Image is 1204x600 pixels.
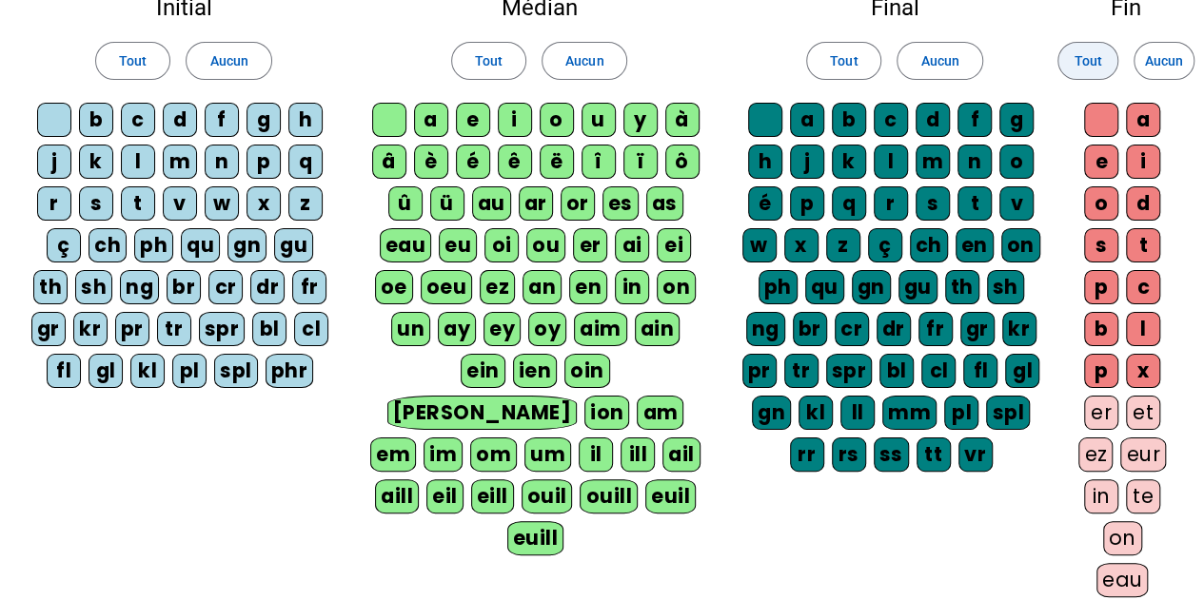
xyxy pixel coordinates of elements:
[47,228,81,262] div: ç
[375,270,413,304] div: oe
[199,312,246,346] div: spr
[507,521,563,555] div: euill
[387,396,577,430] div: [PERSON_NAME]
[790,145,824,179] div: j
[250,270,285,304] div: dr
[832,145,866,179] div: k
[484,228,519,262] div: oi
[288,186,323,221] div: z
[205,145,239,179] div: n
[569,270,607,304] div: en
[471,479,514,513] div: eill
[657,228,691,262] div: ei
[439,228,477,262] div: eu
[790,437,824,472] div: rr
[274,228,313,262] div: gu
[375,479,419,513] div: aill
[793,312,827,346] div: br
[209,49,247,72] span: Aucun
[874,437,909,472] div: ss
[579,437,613,472] div: il
[1126,145,1160,179] div: i
[623,145,658,179] div: ï
[580,479,637,513] div: ouill
[75,270,112,304] div: sh
[999,103,1034,137] div: g
[830,49,858,72] span: Tout
[1084,354,1118,388] div: p
[472,186,511,221] div: au
[540,145,574,179] div: ë
[288,145,323,179] div: q
[657,270,696,304] div: on
[1120,437,1166,472] div: eur
[1084,228,1118,262] div: s
[1126,270,1160,304] div: c
[1126,186,1160,221] div: d
[960,312,995,346] div: gr
[916,186,950,221] div: s
[573,228,607,262] div: er
[181,228,220,262] div: qu
[542,42,627,80] button: Aucun
[615,270,649,304] div: in
[370,437,416,472] div: em
[1084,186,1118,221] div: o
[247,103,281,137] div: g
[475,49,503,72] span: Tout
[832,103,866,137] div: b
[1126,103,1160,137] div: a
[95,42,170,80] button: Tout
[584,396,630,430] div: ion
[1126,354,1160,388] div: x
[31,312,66,346] div: gr
[746,312,785,346] div: ng
[130,354,165,388] div: kl
[917,437,951,472] div: tt
[874,145,908,179] div: l
[1084,479,1118,513] div: in
[790,103,824,137] div: a
[882,396,937,430] div: mm
[1002,312,1036,346] div: kr
[564,354,610,388] div: oin
[784,354,819,388] div: tr
[1126,312,1160,346] div: l
[963,354,997,388] div: fl
[121,186,155,221] div: t
[157,312,191,346] div: tr
[956,228,994,262] div: en
[806,42,881,80] button: Tout
[37,186,71,221] div: r
[986,396,1030,430] div: spl
[999,145,1034,179] div: o
[1084,396,1118,430] div: er
[89,228,127,262] div: ch
[79,103,113,137] div: b
[918,312,953,346] div: fr
[1126,228,1160,262] div: t
[646,186,683,221] div: as
[421,270,473,304] div: oeu
[214,354,258,388] div: spl
[1057,42,1118,80] button: Tout
[451,42,526,80] button: Tout
[898,270,938,304] div: gu
[852,270,891,304] div: gn
[380,228,432,262] div: eau
[121,103,155,137] div: c
[498,145,532,179] div: ê
[438,312,476,346] div: ay
[79,186,113,221] div: s
[832,186,866,221] div: q
[480,270,515,304] div: ez
[208,270,243,304] div: cr
[665,145,700,179] div: ô
[565,49,603,72] span: Aucun
[748,145,782,179] div: h
[205,186,239,221] div: w
[799,396,833,430] div: kl
[461,354,505,388] div: ein
[957,103,992,137] div: f
[372,145,406,179] div: â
